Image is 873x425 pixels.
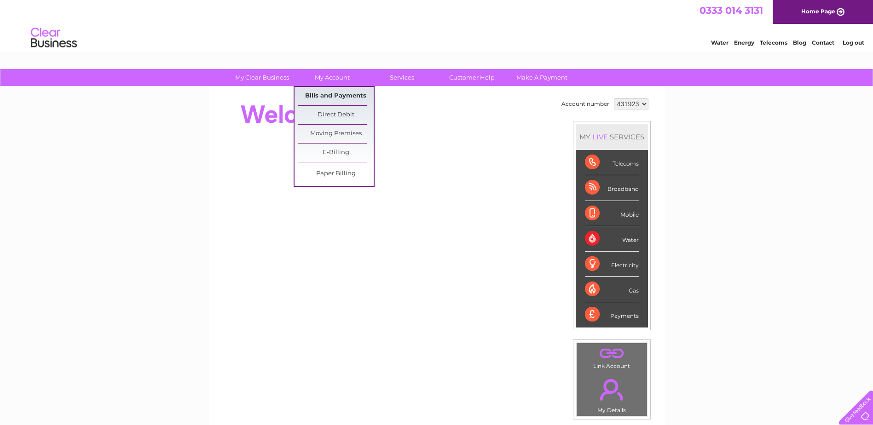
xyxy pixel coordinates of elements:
[504,69,580,86] a: Make A Payment
[298,165,374,183] a: Paper Billing
[576,343,648,372] td: Link Account
[843,39,864,46] a: Log out
[298,106,374,124] a: Direct Debit
[30,24,77,52] img: logo.png
[734,39,754,46] a: Energy
[585,277,639,302] div: Gas
[294,69,370,86] a: My Account
[760,39,787,46] a: Telecoms
[576,124,648,150] div: MY SERVICES
[559,96,612,112] td: Account number
[585,201,639,226] div: Mobile
[364,69,440,86] a: Services
[812,39,834,46] a: Contact
[579,345,645,362] a: .
[585,302,639,327] div: Payments
[298,87,374,105] a: Bills and Payments
[576,371,648,416] td: My Details
[434,69,510,86] a: Customer Help
[590,132,610,141] div: LIVE
[579,373,645,406] a: .
[711,39,728,46] a: Water
[793,39,806,46] a: Blog
[585,252,639,277] div: Electricity
[585,226,639,252] div: Water
[585,175,639,201] div: Broadband
[298,144,374,162] a: E-Billing
[700,5,763,16] a: 0333 014 3131
[220,5,654,45] div: Clear Business is a trading name of Verastar Limited (registered in [GEOGRAPHIC_DATA] No. 3667643...
[298,125,374,143] a: Moving Premises
[224,69,300,86] a: My Clear Business
[585,150,639,175] div: Telecoms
